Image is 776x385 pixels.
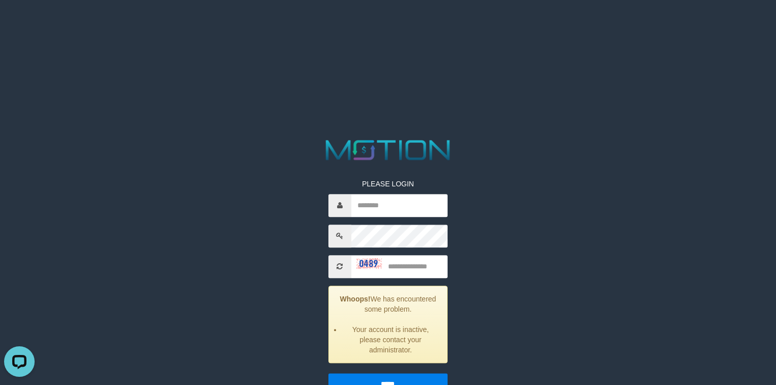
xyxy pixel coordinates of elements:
li: Your account is inactive, please contact your administrator. [342,324,439,355]
img: MOTION_logo.png [320,136,456,163]
strong: Whoops! [340,295,371,303]
button: Open LiveChat chat widget [4,4,35,35]
p: PLEASE LOGIN [328,179,448,189]
div: We has encountered some problem. [328,286,448,363]
img: captcha [356,258,382,268]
